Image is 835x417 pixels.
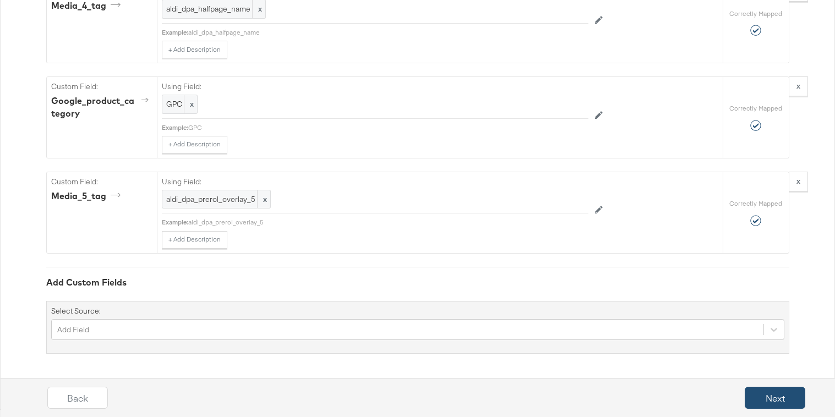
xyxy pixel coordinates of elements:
[162,81,588,92] label: Using Field:
[166,99,193,109] span: GPC
[166,4,261,14] span: aldi_dpa_halfpage_name
[184,95,197,113] span: x
[51,95,152,120] div: google_product_category
[166,194,266,205] span: aldi_dpa_prerol_overlay_5
[188,28,588,37] div: aldi_dpa_halfpage_name
[162,231,227,249] button: + Add Description
[796,176,800,186] strong: x
[729,199,782,208] label: Correctly Mapped
[745,387,805,409] button: Next
[188,123,588,132] div: GPC
[51,190,124,202] div: media_5_tag
[162,218,188,227] div: Example:
[46,276,789,289] div: Add Custom Fields
[51,177,152,187] label: Custom Field:
[257,190,270,209] span: x
[729,9,782,18] label: Correctly Mapped
[729,104,782,113] label: Correctly Mapped
[57,325,89,335] div: Add Field
[796,81,800,91] strong: x
[162,177,588,187] label: Using Field:
[162,123,188,132] div: Example:
[188,218,588,227] div: aldi_dpa_prerol_overlay_5
[51,306,101,316] label: Select Source:
[162,28,188,37] div: Example:
[47,387,108,409] button: Back
[162,136,227,153] button: + Add Description
[789,76,808,96] button: x
[162,41,227,58] button: + Add Description
[51,81,152,92] label: Custom Field:
[789,172,808,191] button: x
